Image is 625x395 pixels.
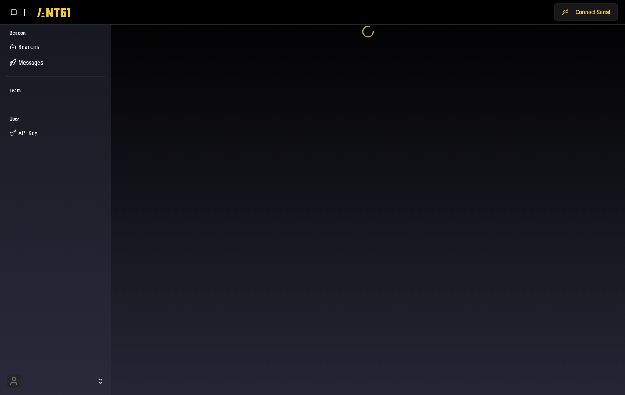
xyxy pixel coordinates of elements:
a: API Key [6,126,105,140]
a: Beacons [6,40,105,54]
button: Connect Serial [554,3,618,21]
span: Beacons [18,43,39,51]
div: User [6,112,105,126]
span: Messages [18,58,43,67]
span: API Key [18,128,37,137]
a: Messages [6,56,105,69]
div: Team [6,84,105,98]
div: Beacon [6,26,105,40]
